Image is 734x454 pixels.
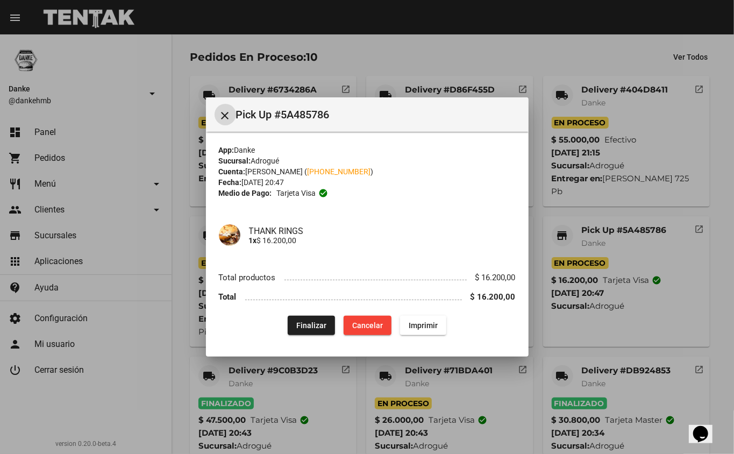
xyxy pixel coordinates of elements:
[276,188,316,198] span: Tarjeta visa
[219,178,242,187] strong: Fecha:
[308,167,371,176] a: [PHONE_NUMBER]
[219,177,516,188] div: [DATE] 20:47
[219,109,232,122] mat-icon: Cerrar
[219,287,516,307] li: Total $ 16.200,00
[219,157,251,165] strong: Sucursal:
[219,145,516,155] div: Danke
[236,106,520,123] span: Pick Up #5A485786
[288,316,335,335] button: Finalizar
[249,236,257,245] b: 1x
[219,167,246,176] strong: Cuenta:
[318,188,328,198] mat-icon: check_circle
[352,321,383,330] span: Cancelar
[296,321,326,330] span: Finalizar
[400,316,446,335] button: Imprimir
[344,316,391,335] button: Cancelar
[409,321,438,330] span: Imprimir
[219,224,240,246] img: 1d3925b4-3dc7-452b-aa71-7cd7831306f0.png
[689,411,723,443] iframe: chat widget
[249,236,516,245] p: $ 16.200,00
[219,267,516,287] li: Total productos $ 16.200,00
[215,104,236,125] button: Cerrar
[219,146,234,154] strong: App:
[219,155,516,166] div: Adrogué
[219,188,272,198] strong: Medio de Pago:
[219,166,516,177] div: [PERSON_NAME] ( )
[249,226,516,236] h4: THANK RINGS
